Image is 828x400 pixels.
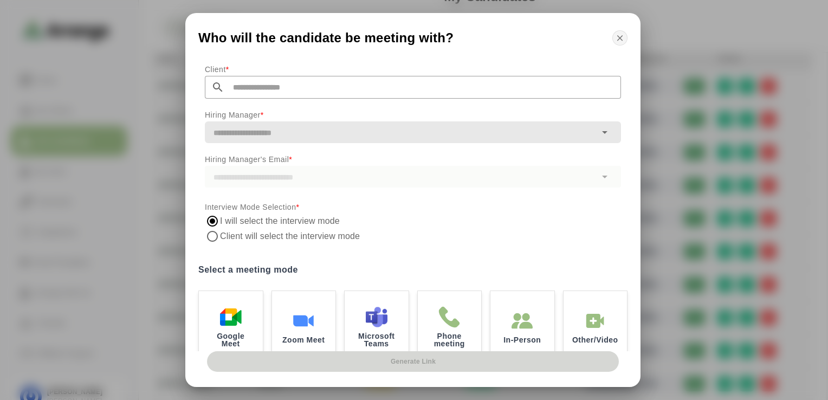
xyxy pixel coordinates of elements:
img: Microsoft Teams [366,306,387,328]
img: Google Meet [220,306,242,328]
label: Client will select the interview mode [220,229,362,244]
p: Hiring Manager [205,108,621,121]
p: Microsoft Teams [353,332,400,347]
p: In-Person [503,336,541,344]
p: Other/Video [572,336,618,344]
img: Phone meeting [438,306,460,328]
p: Google Meet [208,332,254,347]
span: Who will the candidate be meeting with? [198,31,454,44]
img: Zoom Meet [293,310,314,332]
p: Zoom Meet [282,336,325,344]
p: Interview Mode Selection [205,201,621,214]
p: Hiring Manager's Email [205,153,621,166]
p: Phone meeting [426,332,473,347]
img: In-Person [584,310,606,332]
p: Client [205,63,621,76]
label: I will select the interview mode [220,214,340,229]
label: Select a meeting mode [198,262,628,278]
img: In-Person [512,310,533,332]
